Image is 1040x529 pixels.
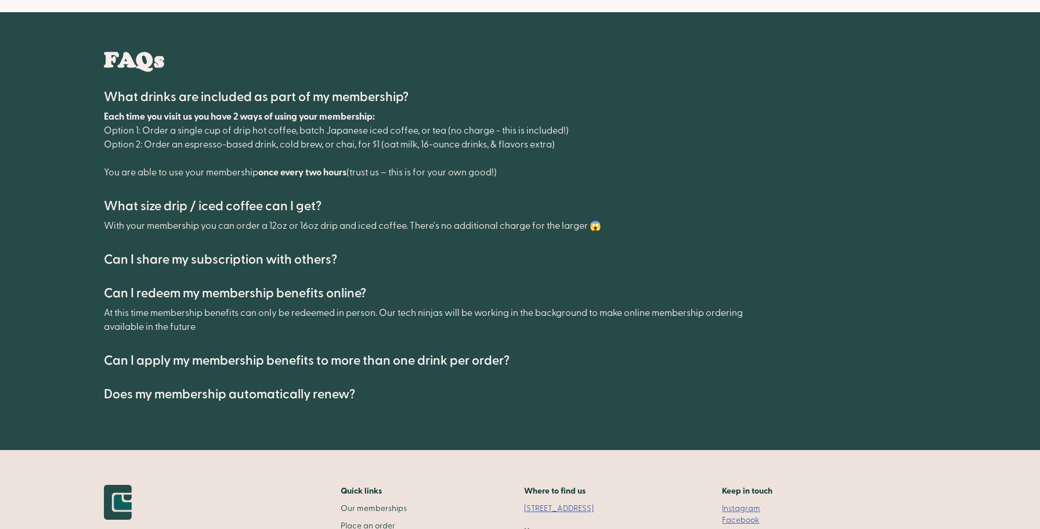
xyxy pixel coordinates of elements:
[104,199,322,213] h4: What size drip / iced coffee can I get?
[280,167,346,178] strong: every two hours
[104,90,409,104] h4: What drinks are included as part of my membership?
[341,485,407,497] h2: Quick links
[104,354,510,368] h4: Can I apply my membership benefits to more than one drink per order?
[104,253,337,267] h4: Can I share my subscription with others?
[722,514,759,526] a: Facebook
[722,503,760,514] a: Instagram
[104,110,770,179] p: Option 1: Order a single cup of drip hot coffee, batch Japanese iced coffee, or tea (no charge - ...
[341,503,407,514] a: Our memberships
[104,387,355,401] h4: Does my membership automatically renew?
[104,306,770,334] p: At this time membership benefits can only be redeemed in person. Our tech ninjas will be working ...
[104,47,164,73] h1: FAQs
[104,111,375,123] strong: Each time you visit us you have 2 ways of using your membership:
[722,485,772,497] h5: Keep in touch
[104,219,770,233] p: With your membership you can order a 12oz or 16oz drip and iced coffee. There's no additional cha...
[258,167,279,178] strong: once
[524,503,605,514] a: [STREET_ADDRESS]
[524,485,586,497] h5: Where to find us
[104,286,366,300] h4: Can I redeem my membership benefits online?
